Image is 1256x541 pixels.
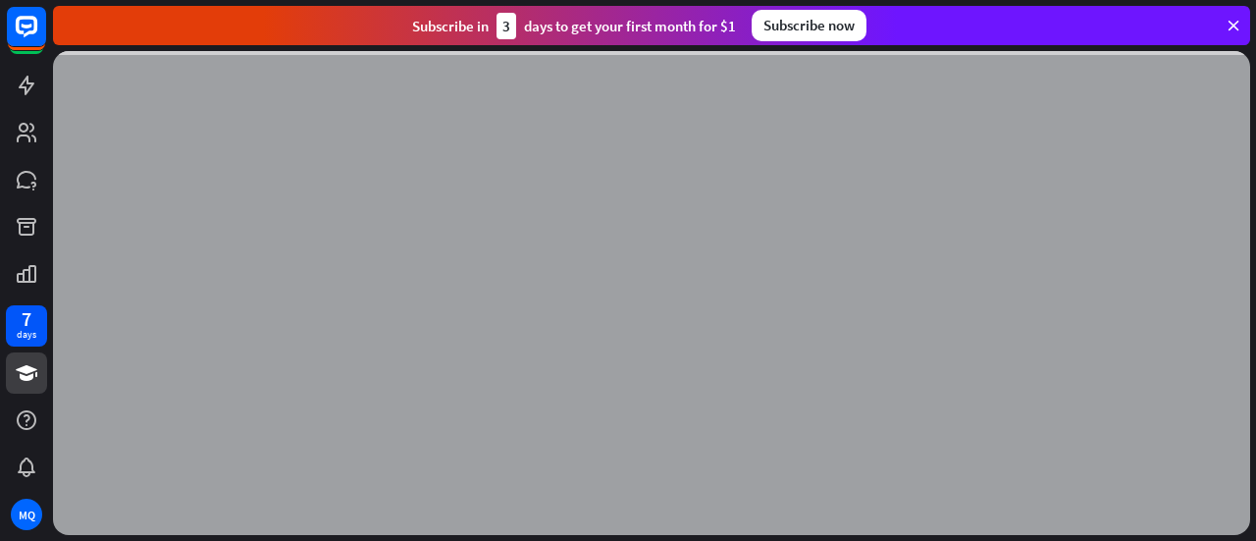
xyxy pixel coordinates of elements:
[17,328,36,342] div: days
[11,499,42,530] div: MQ
[22,310,31,328] div: 7
[752,10,866,41] div: Subscribe now
[412,13,736,39] div: Subscribe in days to get your first month for $1
[497,13,516,39] div: 3
[6,305,47,347] a: 7 days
